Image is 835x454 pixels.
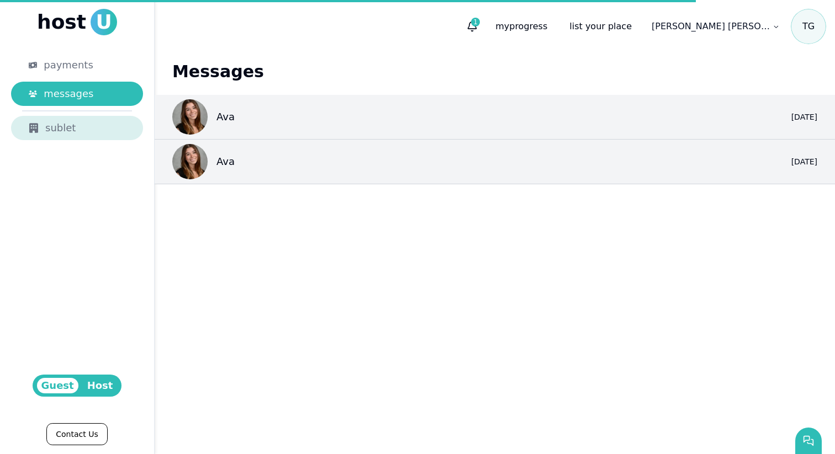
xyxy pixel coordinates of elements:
[44,57,93,73] span: payments
[791,9,826,44] a: TG
[46,423,107,445] a: Contact Us
[37,11,86,33] span: host
[29,120,125,136] div: sublet
[11,116,143,140] a: sublet
[91,9,117,35] span: U
[791,9,826,44] span: T G
[782,111,817,122] div: [DATE]
[487,15,556,38] p: progress
[37,378,78,393] span: Guest
[83,378,118,393] span: Host
[172,62,817,82] h1: Messages
[11,82,143,106] a: messages
[216,154,235,169] p: Ava
[471,18,480,26] span: 1
[172,99,208,135] img: Ava LeSage avatar
[652,20,770,33] p: [PERSON_NAME] [PERSON_NAME]
[782,156,817,167] div: [DATE]
[37,9,117,35] a: hostU
[462,17,482,36] button: 1
[11,53,143,77] a: payments
[561,15,641,38] a: list your place
[172,144,208,179] img: Ava LeSage avatar
[216,109,235,125] p: Ava
[495,21,509,31] span: my
[44,86,93,102] span: messages
[645,15,786,38] a: [PERSON_NAME] [PERSON_NAME]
